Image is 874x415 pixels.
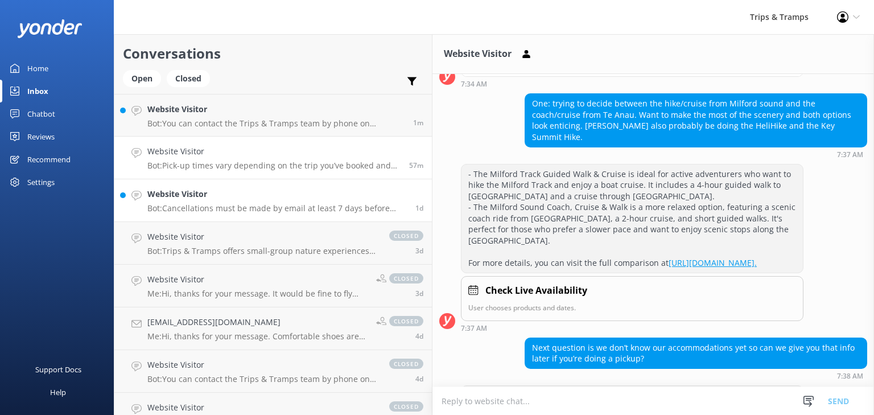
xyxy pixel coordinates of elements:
[468,302,796,313] p: User chooses products and dates.
[461,165,803,273] div: - The Milford Track Guided Walk & Cruise is ideal for active adventurers who want to hike the Mil...
[27,80,48,102] div: Inbox
[27,57,48,80] div: Home
[409,161,423,170] span: Sep 30 2025 07:38am (UTC +13:00) Pacific/Auckland
[114,307,432,350] a: [EMAIL_ADDRESS][DOMAIN_NAME]Me:Hi, thanks for your message. Comfortable shoes are absolutely fine...
[123,70,161,87] div: Open
[389,359,423,369] span: closed
[147,231,378,243] h4: Website Visitor
[114,137,432,179] a: Website VisitorBot:Pick-up times vary depending on the trip you’ve booked and the accommodation y...
[525,372,867,380] div: Sep 30 2025 07:38am (UTC +13:00) Pacific/Auckland
[461,325,487,332] strong: 7:37 AM
[50,381,66,404] div: Help
[147,273,368,286] h4: Website Visitor
[147,331,368,342] p: Me: Hi, thanks for your message. Comfortable shoes are absolutely fine for the tour. If it's a we...
[389,273,423,283] span: closed
[147,145,401,158] h4: Website Visitor
[114,350,432,393] a: Website VisitorBot:You can contact the Trips & Tramps team by phone on [PHONE_NUMBER] within [GEO...
[485,283,587,298] h4: Check Live Availability
[27,102,55,125] div: Chatbot
[389,231,423,241] span: closed
[461,80,803,88] div: Sep 30 2025 07:34am (UTC +13:00) Pacific/Auckland
[415,203,423,213] span: Sep 29 2025 04:49am (UTC +13:00) Pacific/Auckland
[415,331,423,341] span: Sep 25 2025 05:25pm (UTC +13:00) Pacific/Auckland
[123,72,167,84] a: Open
[444,47,512,61] h3: Website Visitor
[837,373,863,380] strong: 7:38 AM
[147,246,378,256] p: Bot: Trips & Tramps offers small-group nature experiences throughout [GEOGRAPHIC_DATA], including...
[17,19,83,38] img: yonder-white-logo.png
[389,401,423,412] span: closed
[114,179,432,222] a: Website VisitorBot:Cancellations must be made by email at least 7 days before your departure to r...
[147,289,368,299] p: Me: Hi, thanks for your message. It would be fine to fly back home on the [DATE], the last day of...
[147,103,405,116] h4: Website Visitor
[415,246,423,256] span: Sep 26 2025 04:19pm (UTC +13:00) Pacific/Auckland
[415,374,423,384] span: Sep 25 2025 05:18pm (UTC +13:00) Pacific/Auckland
[461,81,487,88] strong: 7:34 AM
[147,203,407,213] p: Bot: Cancellations must be made by email at least 7 days before your departure to receive a refun...
[147,118,405,129] p: Bot: You can contact the Trips & Tramps team by phone on [PHONE_NUMBER] within [GEOGRAPHIC_DATA] ...
[167,72,216,84] a: Closed
[147,401,378,414] h4: Website Visitor
[669,257,757,268] a: [URL][DOMAIN_NAME].
[147,188,407,200] h4: Website Visitor
[461,324,803,332] div: Sep 30 2025 07:37am (UTC +13:00) Pacific/Auckland
[525,150,867,158] div: Sep 30 2025 07:37am (UTC +13:00) Pacific/Auckland
[525,94,867,146] div: One: trying to decide between the hike/cruise from Milford sound and the coach/cruise from Te Ana...
[147,359,378,371] h4: Website Visitor
[413,118,423,128] span: Sep 30 2025 08:35am (UTC +13:00) Pacific/Auckland
[27,125,55,148] div: Reviews
[389,316,423,326] span: closed
[167,70,210,87] div: Closed
[525,338,867,368] div: Next question is we don’t know our accommodations yet so can we give you that info later if you’r...
[837,151,863,158] strong: 7:37 AM
[27,148,71,171] div: Recommend
[147,161,401,171] p: Bot: Pick-up times vary depending on the trip you’ve booked and the accommodation you select duri...
[147,316,368,328] h4: [EMAIL_ADDRESS][DOMAIN_NAME]
[123,43,423,64] h2: Conversations
[35,358,81,381] div: Support Docs
[27,171,55,194] div: Settings
[114,94,432,137] a: Website VisitorBot:You can contact the Trips & Tramps team by phone on [PHONE_NUMBER] within [GEO...
[147,374,378,384] p: Bot: You can contact the Trips & Tramps team by phone on [PHONE_NUMBER] within [GEOGRAPHIC_DATA] ...
[114,222,432,265] a: Website VisitorBot:Trips & Tramps offers small-group nature experiences throughout [GEOGRAPHIC_DA...
[415,289,423,298] span: Sep 26 2025 09:44am (UTC +13:00) Pacific/Auckland
[114,265,432,307] a: Website VisitorMe:Hi, thanks for your message. It would be fine to fly back home on the [DATE], t...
